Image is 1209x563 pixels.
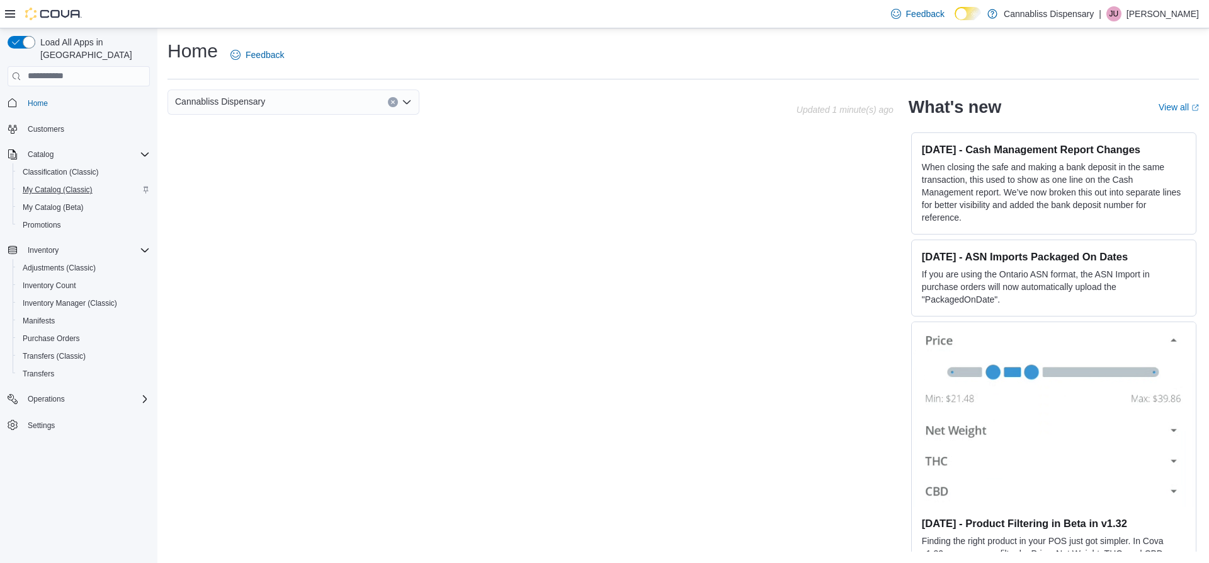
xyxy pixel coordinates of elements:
[18,182,150,197] span: My Catalog (Classic)
[18,296,122,311] a: Inventory Manager (Classic)
[23,202,84,212] span: My Catalog (Beta)
[13,347,155,365] button: Transfers (Classic)
[23,281,76,291] span: Inventory Count
[23,417,150,432] span: Settings
[23,351,86,361] span: Transfers (Classic)
[28,149,54,160] span: Catalog
[3,94,155,112] button: Home
[23,418,60,433] a: Settings
[23,185,93,195] span: My Catalog (Classic)
[1127,6,1199,21] p: [PERSON_NAME]
[18,366,150,381] span: Transfers
[922,517,1186,530] h3: [DATE] - Product Filtering in Beta in v1.32
[23,243,150,258] span: Inventory
[1004,6,1094,21] p: Cannabliss Dispensary
[18,331,150,346] span: Purchase Orders
[18,313,60,328] a: Manifests
[23,316,55,326] span: Manifests
[23,147,59,162] button: Catalog
[1099,6,1101,21] p: |
[246,49,284,61] span: Feedback
[23,220,61,230] span: Promotions
[23,334,80,344] span: Purchase Orders
[3,146,155,163] button: Catalog
[23,369,54,379] span: Transfers
[3,390,155,408] button: Operations
[18,278,150,293] span: Inventory Count
[175,94,265,109] span: Cannabliss Dispensary
[35,36,150,61] span: Load All Apps in [GEOGRAPHIC_DATA]
[1191,104,1199,112] svg: External link
[28,98,48,108] span: Home
[28,394,65,404] span: Operations
[13,312,155,330] button: Manifests
[18,313,150,328] span: Manifests
[18,349,150,364] span: Transfers (Classic)
[955,20,955,21] span: Dark Mode
[18,349,91,364] a: Transfers (Classic)
[13,365,155,383] button: Transfers
[18,260,150,276] span: Adjustments (Classic)
[23,167,99,177] span: Classification (Classic)
[3,241,155,259] button: Inventory
[28,124,64,134] span: Customers
[28,245,59,255] span: Inventory
[955,7,981,20] input: Dark Mode
[18,165,150,180] span: Classification (Classic)
[13,330,155,347] button: Purchase Orders
[922,161,1186,224] p: When closing the safe and making a bank deposit in the same transaction, this used to show as one...
[18,296,150,311] span: Inventory Manager (Classic)
[922,268,1186,306] p: If you are using the Ontario ASN format, the ASN Import in purchase orders will now automatically...
[18,218,66,233] a: Promotions
[3,120,155,138] button: Customers
[922,143,1186,156] h3: [DATE] - Cash Management Report Changes
[13,181,155,199] button: My Catalog (Classic)
[18,278,81,293] a: Inventory Count
[28,421,55,431] span: Settings
[18,200,150,215] span: My Catalog (Beta)
[13,259,155,277] button: Adjustments (Classic)
[13,216,155,234] button: Promotions
[25,8,82,20] img: Cova
[388,97,398,107] button: Clear input
[13,277,155,294] button: Inventory Count
[906,8,945,20] span: Feedback
[23,392,150,407] span: Operations
[1110,6,1119,21] span: JU
[18,200,89,215] a: My Catalog (Beta)
[225,42,289,67] a: Feedback
[8,89,150,467] nav: Complex example
[23,263,96,273] span: Adjustments (Classic)
[909,97,1001,117] h2: What's new
[23,95,150,111] span: Home
[1106,6,1121,21] div: Jesse Ulibarri
[23,243,64,258] button: Inventory
[886,1,950,26] a: Feedback
[23,121,150,137] span: Customers
[1159,102,1199,112] a: View allExternal link
[18,182,98,197] a: My Catalog (Classic)
[23,122,69,137] a: Customers
[3,415,155,434] button: Settings
[23,298,117,308] span: Inventory Manager (Classic)
[797,105,894,115] p: Updated 1 minute(s) ago
[23,392,70,407] button: Operations
[13,294,155,312] button: Inventory Manager (Classic)
[18,331,85,346] a: Purchase Orders
[18,366,59,381] a: Transfers
[18,165,104,180] a: Classification (Classic)
[402,97,412,107] button: Open list of options
[167,38,218,64] h1: Home
[13,199,155,216] button: My Catalog (Beta)
[18,218,150,233] span: Promotions
[922,250,1186,263] h3: [DATE] - ASN Imports Packaged On Dates
[13,163,155,181] button: Classification (Classic)
[23,147,150,162] span: Catalog
[23,96,53,111] a: Home
[18,260,101,276] a: Adjustments (Classic)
